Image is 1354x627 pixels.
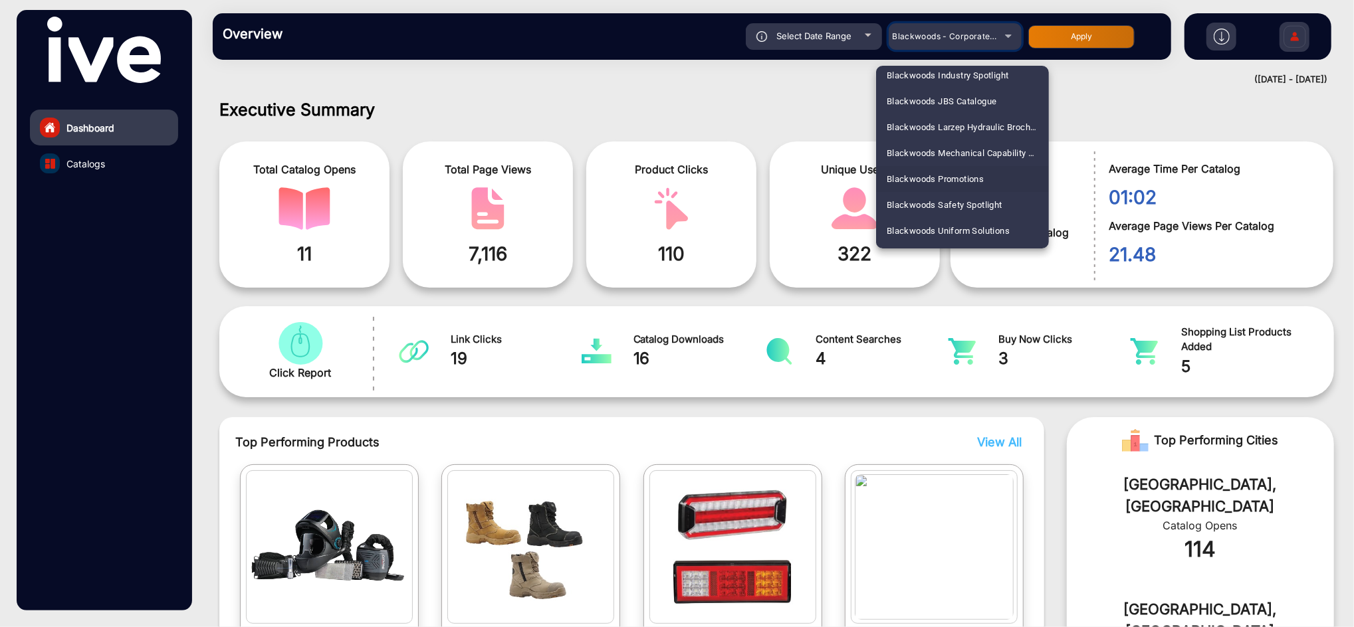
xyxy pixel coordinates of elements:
span: Blackwoods Promotions [887,166,984,192]
span: Blackwoods Uniform Solutions [887,218,1010,244]
span: Blackwoods JBS Catalogue [887,88,997,114]
span: Blackwoods Industry Spotlight [887,62,1009,88]
span: Blackwoods Mechanical Capability Statement [887,140,1038,166]
span: Blackwoods Larzep Hydraulic Brochure [887,114,1038,140]
span: Blackwoods Safety Spotlight [887,192,1002,218]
